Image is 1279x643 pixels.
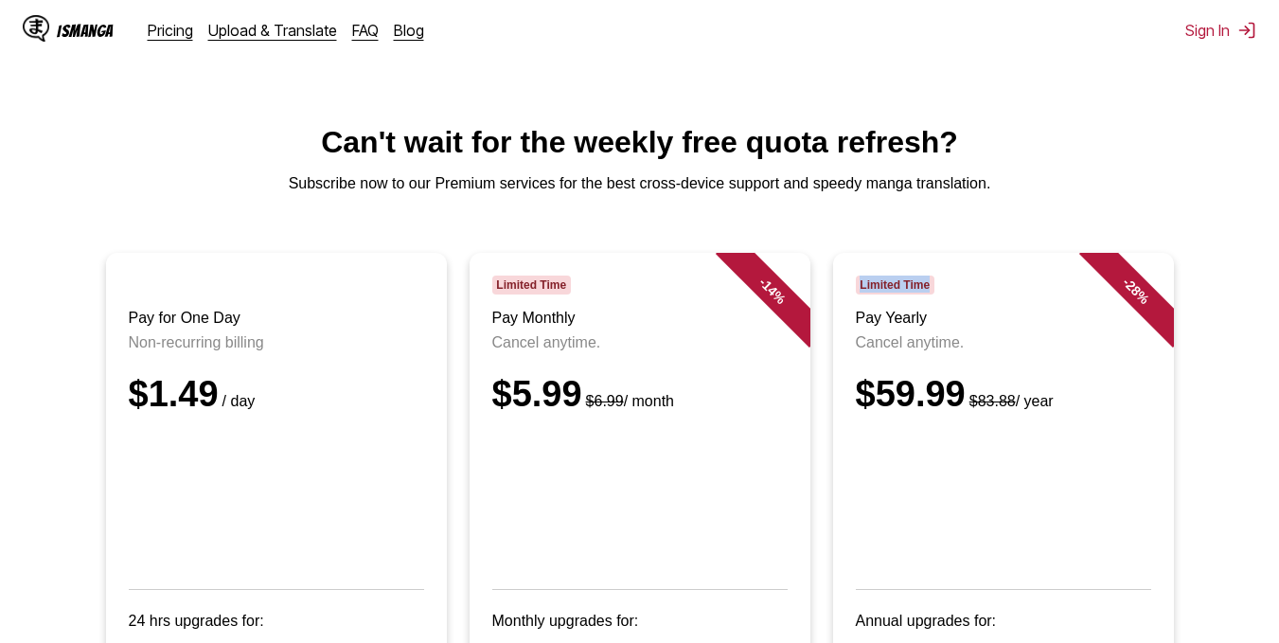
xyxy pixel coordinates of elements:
[492,438,788,563] iframe: PayPal
[394,21,424,40] a: Blog
[208,21,337,40] a: Upload & Translate
[1078,234,1192,348] div: - 28 %
[23,15,49,42] img: IsManga Logo
[15,175,1264,192] p: Subscribe now to our Premium services for the best cross-device support and speedy manga translat...
[856,613,1151,630] p: Annual upgrades for:
[715,234,828,348] div: - 14 %
[856,374,1151,415] div: $59.99
[129,334,424,351] p: Non-recurring billing
[492,334,788,351] p: Cancel anytime.
[856,276,934,295] span: Limited Time
[856,334,1151,351] p: Cancel anytime.
[148,21,193,40] a: Pricing
[219,393,256,409] small: / day
[492,374,788,415] div: $5.99
[15,125,1264,160] h1: Can't wait for the weekly free quota refresh?
[492,613,788,630] p: Monthly upgrades for:
[966,393,1054,409] small: / year
[586,393,624,409] s: $6.99
[57,22,114,40] div: IsManga
[492,310,788,327] h3: Pay Monthly
[129,374,424,415] div: $1.49
[129,613,424,630] p: 24 hrs upgrades for:
[352,21,379,40] a: FAQ
[1185,21,1256,40] button: Sign In
[1237,21,1256,40] img: Sign out
[969,393,1016,409] s: $83.88
[492,276,571,295] span: Limited Time
[129,310,424,327] h3: Pay for One Day
[129,438,424,563] iframe: PayPal
[582,393,674,409] small: / month
[23,15,148,45] a: IsManga LogoIsManga
[856,438,1151,563] iframe: PayPal
[856,310,1151,327] h3: Pay Yearly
